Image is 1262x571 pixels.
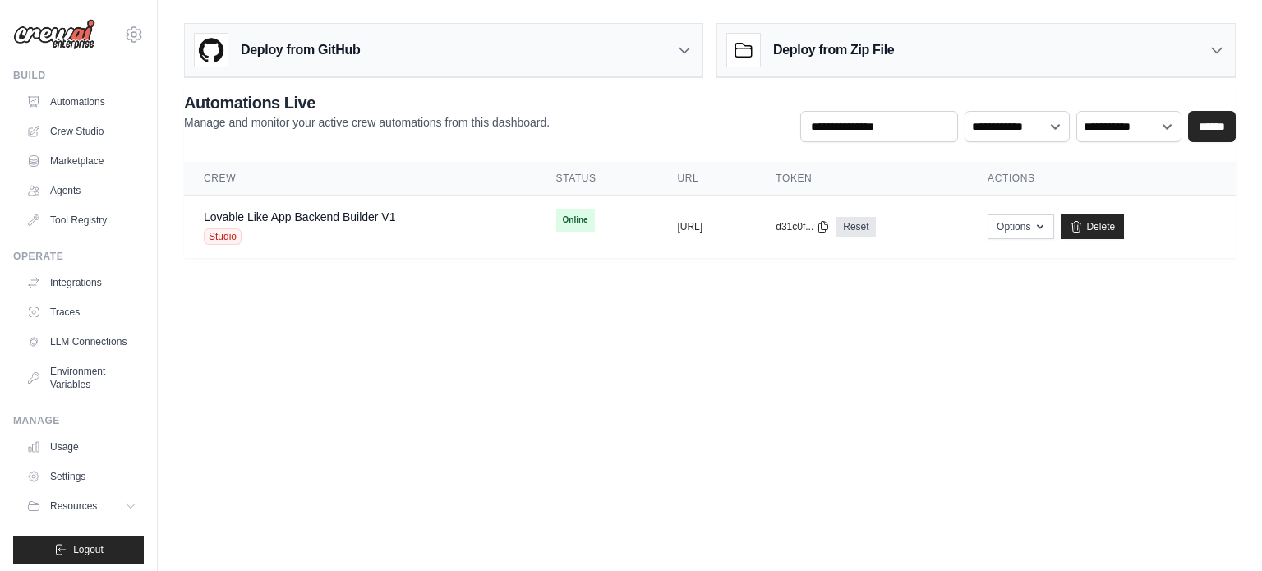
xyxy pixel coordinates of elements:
span: Studio [204,228,242,245]
th: Status [537,162,658,196]
img: GitHub Logo [195,34,228,67]
h2: Automations Live [184,91,550,114]
a: Usage [20,434,144,460]
span: Online [556,209,595,232]
button: Resources [20,493,144,519]
div: Manage [13,414,144,427]
a: Crew Studio [20,118,144,145]
a: Delete [1061,214,1124,239]
p: Manage and monitor your active crew automations from this dashboard. [184,114,550,131]
h3: Deploy from Zip File [773,40,894,60]
th: Token [756,162,968,196]
h3: Deploy from GitHub [241,40,360,60]
a: Automations [20,89,144,115]
img: Logo [13,19,95,50]
a: Agents [20,177,144,204]
th: Crew [184,162,537,196]
button: Logout [13,536,144,564]
div: Build [13,69,144,82]
th: Actions [968,162,1236,196]
a: Traces [20,299,144,325]
a: LLM Connections [20,329,144,355]
div: Operate [13,250,144,263]
button: Options [988,214,1054,239]
a: Integrations [20,269,144,296]
span: Resources [50,500,97,513]
button: d31c0f... [776,220,830,233]
a: Lovable Like App Backend Builder V1 [204,210,396,223]
th: URL [657,162,756,196]
span: Logout [73,543,104,556]
a: Environment Variables [20,358,144,398]
a: Marketplace [20,148,144,174]
a: Reset [836,217,875,237]
a: Tool Registry [20,207,144,233]
a: Settings [20,463,144,490]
